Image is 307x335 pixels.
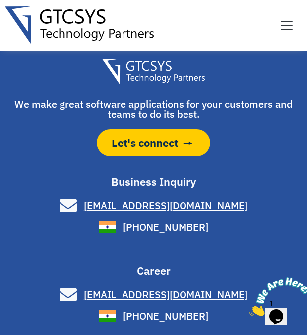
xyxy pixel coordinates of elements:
span: 1 [4,4,8,12]
a: [PHONE_NUMBER] [5,218,302,236]
img: Gtcsys Footer Logo [102,51,204,92]
span: [PHONE_NUMBER] [121,220,208,235]
p: We make great software applications for your customers and teams to do its best. [5,99,302,119]
img: Chat attention grabber [4,4,65,43]
a: [PHONE_NUMBER] [5,307,302,325]
a: [EMAIL_ADDRESS][DOMAIN_NAME] [5,286,302,303]
a: [EMAIL_ADDRESS][DOMAIN_NAME] [5,197,302,214]
iframe: chat widget [246,273,307,320]
span: [EMAIL_ADDRESS][DOMAIN_NAME] [84,288,247,301]
span: Let's connect [112,137,178,149]
img: Gtcsys logo [5,6,154,44]
span: [EMAIL_ADDRESS][DOMAIN_NAME] [84,199,247,212]
span: [PHONE_NUMBER] [121,309,208,324]
h3: Career [5,265,302,276]
a: Let's connect [97,129,211,156]
h3: Business Inquiry [5,176,302,187]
